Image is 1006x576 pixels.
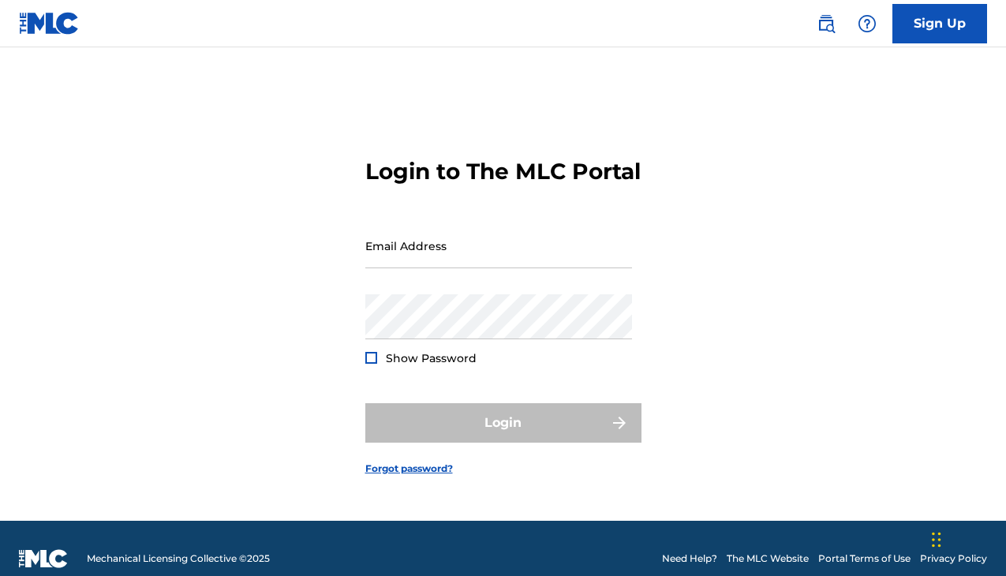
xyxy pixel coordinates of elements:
[810,8,842,39] a: Public Search
[19,12,80,35] img: MLC Logo
[851,8,883,39] div: Help
[727,552,809,566] a: The MLC Website
[19,549,68,568] img: logo
[858,14,877,33] img: help
[920,552,987,566] a: Privacy Policy
[365,158,641,185] h3: Login to The MLC Portal
[662,552,717,566] a: Need Help?
[87,552,270,566] span: Mechanical Licensing Collective © 2025
[817,14,836,33] img: search
[818,552,911,566] a: Portal Terms of Use
[365,462,453,476] a: Forgot password?
[932,516,941,563] div: Drag
[892,4,987,43] a: Sign Up
[386,351,477,365] span: Show Password
[927,500,1006,576] iframe: Chat Widget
